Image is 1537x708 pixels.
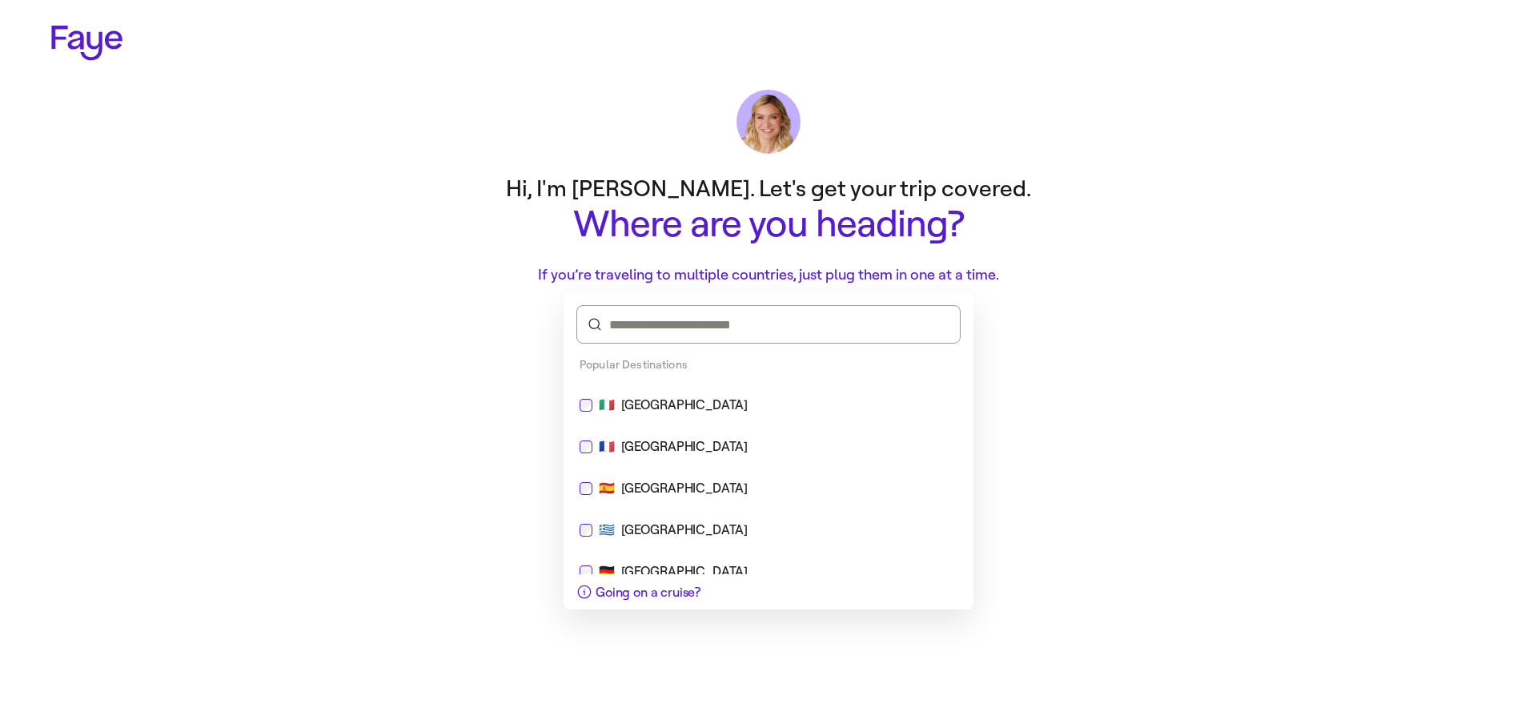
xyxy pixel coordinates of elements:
[448,173,1089,204] p: Hi, I'm [PERSON_NAME]. Let's get your trip covered.
[580,437,957,457] div: 🇫🇷
[448,264,1089,286] p: If you’re traveling to multiple countries, just plug them in one at a time.
[621,562,748,581] div: [GEOGRAPHIC_DATA]
[621,437,748,457] div: [GEOGRAPHIC_DATA]
[564,574,713,609] button: Going on a cruise?
[596,585,700,600] span: Going on a cruise?
[621,521,748,540] div: [GEOGRAPHIC_DATA]
[580,562,957,581] div: 🇩🇪
[580,396,957,415] div: 🇮🇹
[580,479,957,498] div: 🇪🇸
[448,204,1089,245] h1: Where are you heading?
[564,350,973,380] div: Popular Destinations
[621,479,748,498] div: [GEOGRAPHIC_DATA]
[621,396,748,415] div: [GEOGRAPHIC_DATA]
[580,521,957,540] div: 🇬🇷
